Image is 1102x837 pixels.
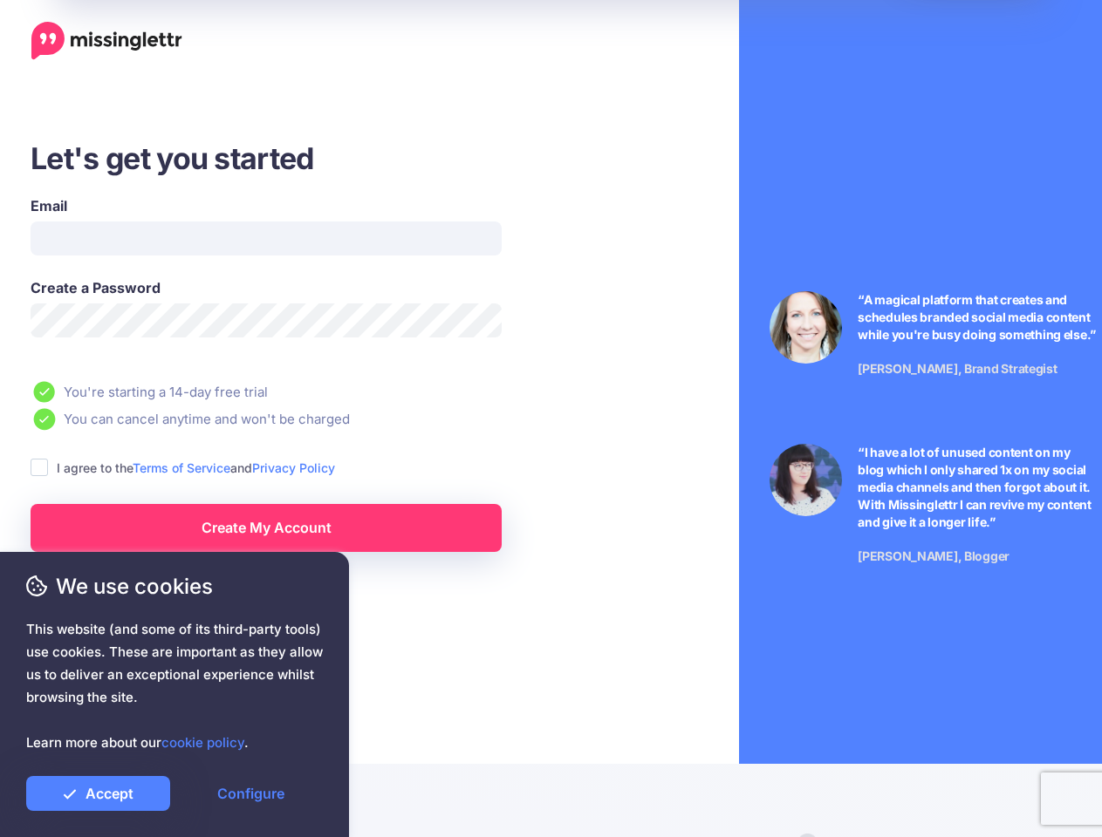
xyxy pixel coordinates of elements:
[133,460,230,475] a: Terms of Service
[26,776,170,811] a: Accept
[31,195,502,216] label: Email
[31,139,601,178] h3: Let's get you started
[858,291,1097,344] p: “A magical platform that creates and schedules branded social media content while you're busy doi...
[858,361,1057,376] span: [PERSON_NAME], Brand Strategist
[770,291,842,364] img: Testimonial by Laura Stanik
[31,381,601,403] li: You're starting a 14-day free trial
[31,277,502,298] label: Create a Password
[26,571,323,602] span: We use cookies
[179,776,323,811] a: Configure
[31,504,502,552] a: Create My Account
[57,458,335,478] label: I agree to the and
[161,734,244,751] a: cookie policy
[31,22,182,60] a: Home
[252,460,335,475] a: Privacy Policy
[858,548,1010,563] span: [PERSON_NAME], Blogger
[26,618,323,754] span: This website (and some of its third-party tools) use cookies. These are important as they allow u...
[31,408,601,430] li: You can cancel anytime and won't be charged
[770,444,842,516] img: Testimonial by Jeniffer Kosche
[858,444,1097,531] p: “I have a lot of unused content on my blog which I only shared 1x on my social media channels and...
